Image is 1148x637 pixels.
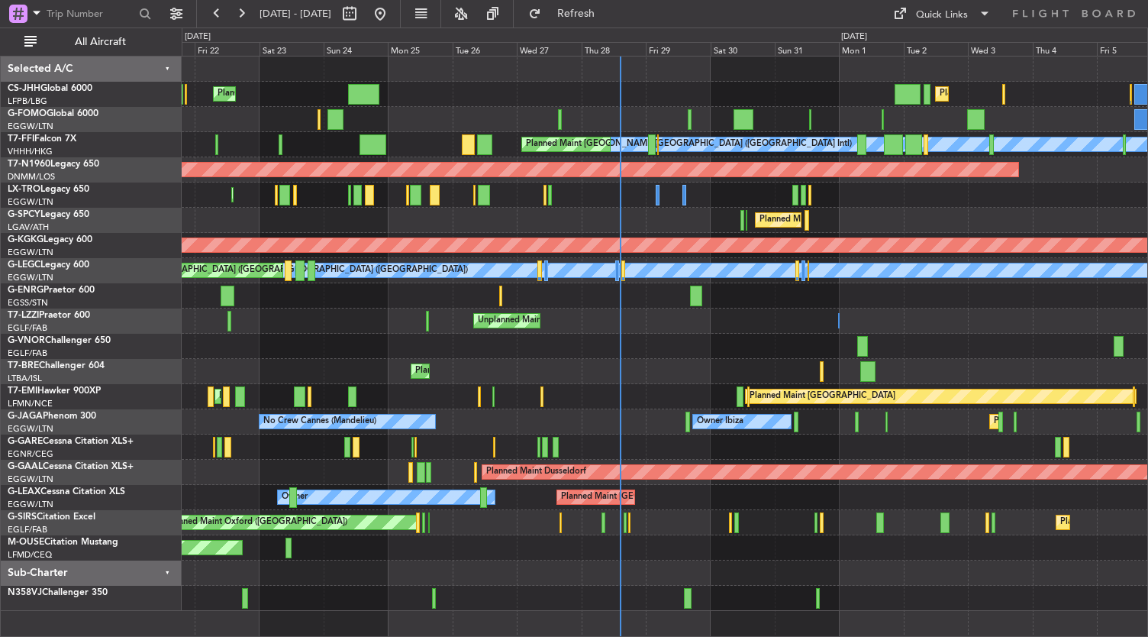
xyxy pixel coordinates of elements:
[968,42,1032,56] div: Wed 3
[40,37,161,47] span: All Aircraft
[697,410,743,433] div: Owner Ibiza
[324,42,388,56] div: Sun 24
[8,109,98,118] a: G-FOMOGlobal 6000
[8,437,43,446] span: G-GARE
[388,42,452,56] div: Mon 25
[8,348,47,359] a: EGLF/FAB
[8,134,76,144] a: T7-FFIFalcon 7X
[8,386,37,396] span: T7-EMI
[8,311,90,320] a: T7-LZZIPraetor 600
[8,221,49,233] a: LGAV/ATH
[220,259,468,282] div: A/C Unavailable [GEOGRAPHIC_DATA] ([GEOGRAPHIC_DATA])
[8,361,39,370] span: T7-BRE
[156,511,347,534] div: Unplanned Maint Oxford ([GEOGRAPHIC_DATA])
[839,42,903,56] div: Mon 1
[8,297,48,309] a: EGSS/STN
[646,42,710,56] div: Fri 29
[8,109,47,118] span: G-FOMO
[260,42,324,56] div: Sat 23
[544,8,608,19] span: Refresh
[8,588,108,597] a: N358VJChallenger 350
[8,513,37,522] span: G-SIRS
[8,210,89,219] a: G-SPCYLegacy 650
[8,437,134,446] a: G-GARECessna Citation XLS+
[8,121,53,132] a: EGGW/LTN
[8,487,40,496] span: G-LEAX
[8,185,40,194] span: LX-TRO
[47,2,134,25] input: Trip Number
[885,2,998,26] button: Quick Links
[8,235,44,244] span: G-KGKG
[8,513,95,522] a: G-SIRSCitation Excel
[521,2,613,26] button: Refresh
[561,486,801,509] div: Planned Maint [GEOGRAPHIC_DATA] ([GEOGRAPHIC_DATA])
[8,538,44,547] span: M-OUSE
[8,196,53,208] a: EGGW/LTN
[263,410,376,433] div: No Crew Cannes (Mandelieu)
[90,259,331,282] div: Planned Maint [GEOGRAPHIC_DATA] ([GEOGRAPHIC_DATA])
[8,549,52,561] a: LFMD/CEQ
[8,423,53,435] a: EGGW/LTN
[8,336,111,345] a: G-VNORChallenger 650
[775,42,839,56] div: Sun 31
[8,260,89,270] a: G-LEGCLegacy 600
[8,84,92,93] a: CS-JHHGlobal 6000
[8,210,40,219] span: G-SPCY
[185,31,211,44] div: [DATE]
[282,486,308,509] div: Owner
[8,448,53,460] a: EGNR/CEG
[260,7,331,21] span: [DATE] - [DATE]
[17,30,166,54] button: All Aircraft
[8,134,34,144] span: T7-FFI
[8,247,53,258] a: EGGW/LTN
[759,209,935,231] div: Planned Maint Athens ([PERSON_NAME] Intl)
[8,336,45,345] span: G-VNOR
[916,8,968,23] div: Quick Links
[8,588,42,597] span: N358VJ
[219,385,307,408] div: Planned Maint Chester
[750,385,895,408] div: Planned Maint [GEOGRAPHIC_DATA]
[8,398,53,409] a: LFMN/NCE
[8,185,89,194] a: LX-TROLegacy 650
[8,311,39,320] span: T7-LZZI
[8,160,50,169] span: T7-N1960
[1033,42,1097,56] div: Thu 4
[486,461,586,483] div: Planned Maint Dusseldorf
[8,462,43,471] span: G-GAAL
[8,84,40,93] span: CS-JHH
[8,322,47,334] a: EGLF/FAB
[8,286,95,295] a: G-ENRGPraetor 600
[218,82,458,105] div: Planned Maint [GEOGRAPHIC_DATA] ([GEOGRAPHIC_DATA])
[526,133,781,156] div: Planned Maint [GEOGRAPHIC_DATA] ([GEOGRAPHIC_DATA] Intl)
[8,462,134,471] a: G-GAALCessna Citation XLS+
[8,373,42,384] a: LTBA/ISL
[8,499,53,510] a: EGGW/LTN
[8,538,118,547] a: M-OUSECitation Mustang
[841,31,867,44] div: [DATE]
[904,42,968,56] div: Tue 2
[585,133,852,156] div: [PERSON_NAME][GEOGRAPHIC_DATA] ([GEOGRAPHIC_DATA] Intl)
[478,309,729,332] div: Unplanned Maint [GEOGRAPHIC_DATA] ([GEOGRAPHIC_DATA])
[8,386,101,396] a: T7-EMIHawker 900XP
[582,42,646,56] div: Thu 28
[8,412,96,421] a: G-JAGAPhenom 300
[8,286,44,295] span: G-ENRG
[453,42,517,56] div: Tue 26
[8,95,47,107] a: LFPB/LBG
[8,361,105,370] a: T7-BREChallenger 604
[8,474,53,485] a: EGGW/LTN
[8,487,125,496] a: G-LEAXCessna Citation XLS
[517,42,581,56] div: Wed 27
[711,42,775,56] div: Sat 30
[195,42,259,56] div: Fri 22
[8,260,40,270] span: G-LEGC
[8,160,99,169] a: T7-N1960Legacy 650
[415,360,599,383] div: Planned Maint Warsaw ([GEOGRAPHIC_DATA])
[8,235,92,244] a: G-KGKGLegacy 600
[8,146,53,157] a: VHHH/HKG
[8,272,53,283] a: EGGW/LTN
[8,171,55,183] a: DNMM/LOS
[8,412,43,421] span: G-JAGA
[8,524,47,535] a: EGLF/FAB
